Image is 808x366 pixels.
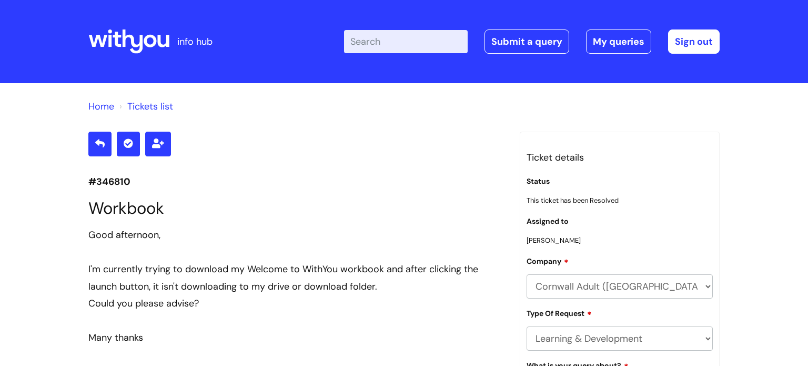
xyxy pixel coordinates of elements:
p: [PERSON_NAME] [527,234,713,246]
label: Status [527,177,550,186]
h1: Workbook [88,199,504,218]
h3: Ticket details [527,149,713,166]
label: Company [527,255,569,266]
li: Tickets list [117,98,173,115]
p: info hub [177,33,213,50]
a: Tickets list [127,100,173,113]
input: Search [344,30,468,53]
p: #346810 [88,173,504,190]
label: Type Of Request [527,308,592,318]
div: Could you please advise? [88,295,504,312]
a: My queries [586,29,651,54]
p: This ticket has been Resolved [527,194,713,206]
li: Solution home [88,98,114,115]
a: Home [88,100,114,113]
label: Assigned to [527,217,569,226]
div: I'm currently trying to download my Welcome to WithYou workbook and after clicking the launch but... [88,261,504,295]
a: Sign out [668,29,720,54]
a: Submit a query [484,29,569,54]
div: Good afternoon, [88,226,504,243]
div: Many thanks [88,329,504,346]
div: | - [344,29,720,54]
